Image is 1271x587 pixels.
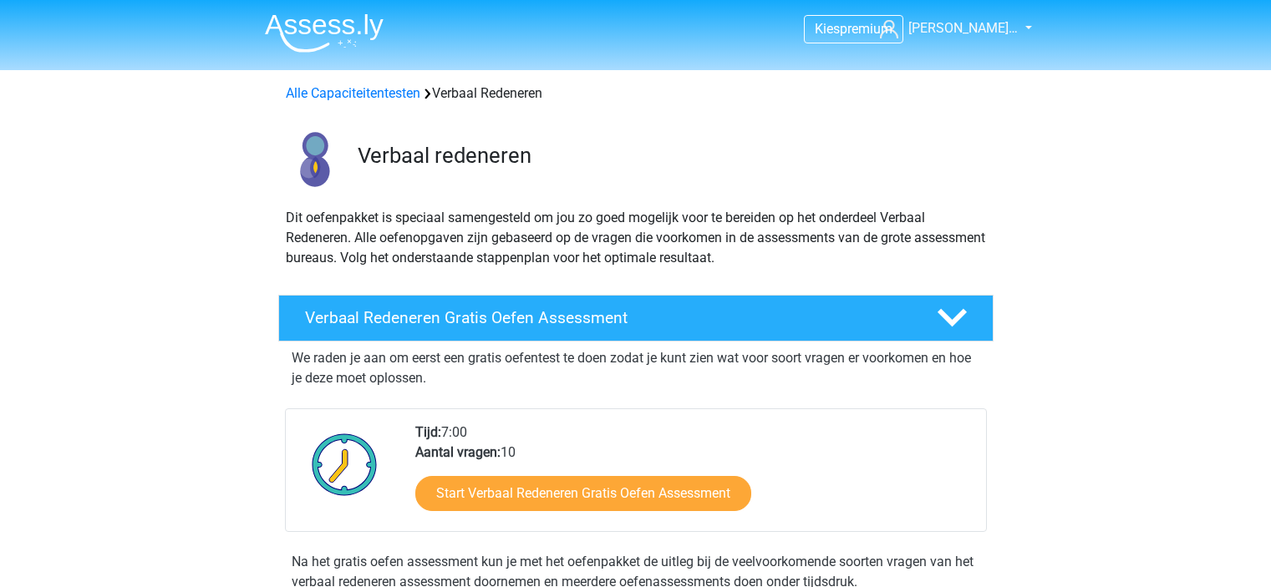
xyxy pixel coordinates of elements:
[279,124,350,195] img: verbaal redeneren
[873,18,1019,38] a: [PERSON_NAME]…
[305,308,910,327] h4: Verbaal Redeneren Gratis Oefen Assessment
[815,21,840,37] span: Kies
[286,85,420,101] a: Alle Capaciteitentesten
[415,444,501,460] b: Aantal vragen:
[358,143,980,169] h3: Verbaal redeneren
[908,20,1018,36] span: [PERSON_NAME]…
[286,208,986,268] p: Dit oefenpakket is speciaal samengesteld om jou zo goed mogelijk voor te bereiden op het onderdee...
[415,476,751,511] a: Start Verbaal Redeneren Gratis Oefen Assessment
[272,295,1000,342] a: Verbaal Redeneren Gratis Oefen Assessment
[292,348,980,388] p: We raden je aan om eerst een gratis oefentest te doen zodat je kunt zien wat voor soort vragen er...
[265,13,384,53] img: Assessly
[415,424,441,440] b: Tijd:
[279,83,993,104] div: Verbaal Redeneren
[840,21,892,37] span: premium
[302,423,387,506] img: Klok
[403,423,985,531] div: 7:00 10
[805,18,902,40] a: Kiespremium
